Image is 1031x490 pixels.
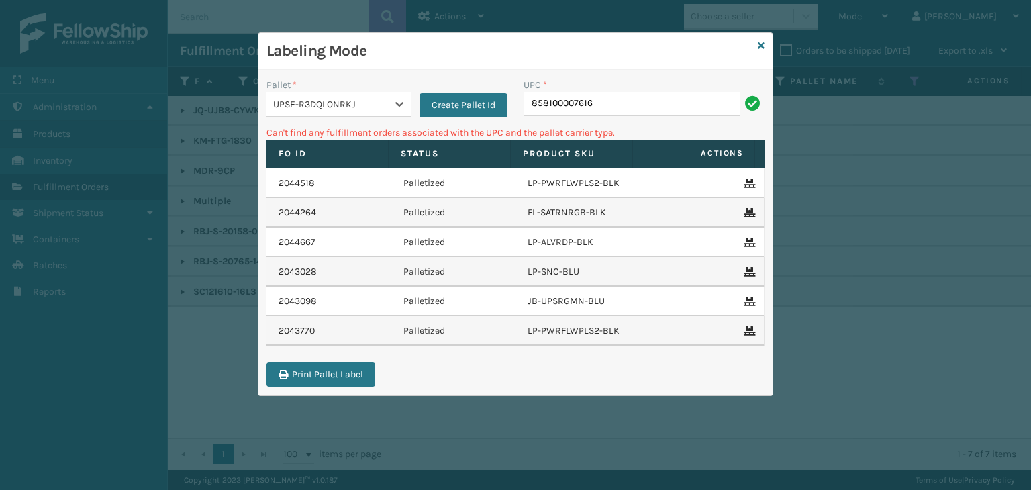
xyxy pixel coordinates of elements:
[744,179,752,188] i: Remove From Pallet
[273,97,388,111] div: UPSE-R3DQLONRKJ
[515,257,640,287] td: LP-SNC-BLU
[401,148,498,160] label: Status
[420,93,507,117] button: Create Pallet Id
[744,208,752,217] i: Remove From Pallet
[266,41,752,61] h3: Labeling Mode
[279,148,376,160] label: Fo Id
[744,238,752,247] i: Remove From Pallet
[524,78,547,92] label: UPC
[391,168,516,198] td: Palletized
[279,236,315,249] a: 2044667
[279,265,317,279] a: 2043028
[391,257,516,287] td: Palletized
[515,228,640,257] td: LP-ALVRDP-BLK
[744,267,752,277] i: Remove From Pallet
[279,177,315,190] a: 2044518
[266,78,297,92] label: Pallet
[515,287,640,316] td: JB-UPSRGMN-BLU
[279,324,315,338] a: 2043770
[744,297,752,306] i: Remove From Pallet
[266,362,375,387] button: Print Pallet Label
[391,316,516,346] td: Palletized
[266,126,765,140] p: Can't find any fulfillment orders associated with the UPC and the pallet carrier type.
[515,316,640,346] td: LP-PWRFLWPLS2-BLK
[279,295,317,308] a: 2043098
[744,326,752,336] i: Remove From Pallet
[637,142,752,164] span: Actions
[279,206,316,219] a: 2044264
[391,287,516,316] td: Palletized
[523,148,620,160] label: Product SKU
[515,168,640,198] td: LP-PWRFLWPLS2-BLK
[391,228,516,257] td: Palletized
[515,198,640,228] td: FL-SATRNRGB-BLK
[391,198,516,228] td: Palletized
